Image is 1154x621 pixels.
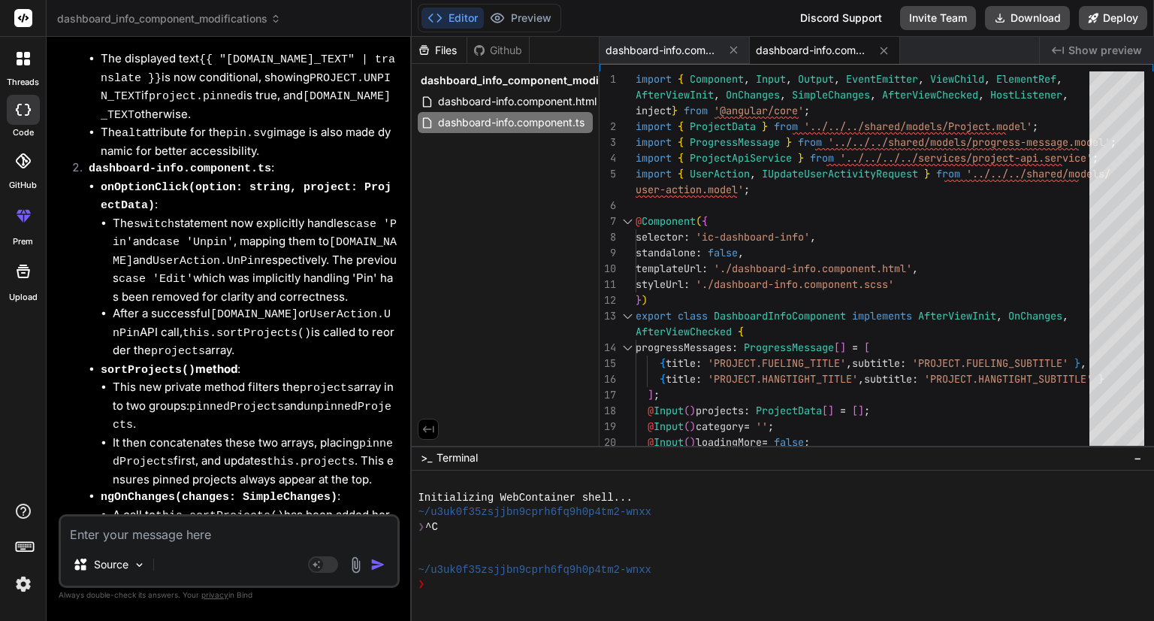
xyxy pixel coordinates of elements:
span: privacy [201,590,228,599]
span: , [996,309,1002,323]
span: title [666,356,696,370]
span: , [750,167,756,180]
code: ngOnChanges(changes: SimpleChanges) [101,491,337,504]
span: , [1056,72,1062,86]
span: import [636,120,672,133]
button: Invite Team [900,6,976,30]
div: Click to collapse the range. [618,340,637,356]
span: } [924,167,930,180]
code: case 'Edit' [119,273,193,286]
span: '../../../shared/models/progress-message.model' [828,135,1110,149]
span: Initializing WebContainer shell... [418,491,632,505]
span: = [840,404,846,417]
span: UserAction [690,167,750,180]
li: After a successful or API call, is called to reorder the array. [113,305,397,361]
span: , [846,356,852,370]
span: 'PROJECT.HANGTIGHT_TITLE' [708,372,858,386]
div: 4 [600,150,616,166]
span: : [696,356,702,370]
li: The displayed text is now conditional, showing if is true, and otherwise. [101,50,397,124]
button: Deploy [1079,6,1147,30]
code: {{ "[DOMAIN_NAME]_TEXT" | translate }} [101,53,395,85]
code: onOptionClick(option: string, project: ProjectData) [101,181,391,213]
span: AfterViewChecked [882,88,978,101]
div: 8 [600,229,616,245]
code: [DOMAIN_NAME]_TEXT [101,90,391,122]
label: code [13,126,34,139]
span: : [900,356,906,370]
div: Discord Support [791,6,891,30]
span: '' [756,420,768,433]
span: from [810,151,834,165]
span: : [696,372,702,386]
span: ] [828,404,834,417]
span: , [870,88,876,101]
span: @ [648,404,654,417]
code: switch [134,218,174,231]
span: dashboard-info.component.ts [437,114,586,132]
div: 1 [600,71,616,87]
span: styleUrl [636,277,684,291]
span: ( [684,420,690,433]
span: , [786,72,792,86]
span: ViewChild [930,72,984,86]
button: − [1131,446,1145,470]
span: , [858,372,864,386]
span: class [678,309,708,323]
span: dashboard-info.component.html [437,92,598,111]
div: 15 [600,356,616,371]
span: [ [834,341,840,354]
span: progressMessages [636,341,732,354]
span: ( [684,435,690,449]
span: { [660,372,666,386]
code: pinnedProjects [189,401,284,413]
span: { [678,120,684,133]
img: Pick Models [133,559,146,571]
span: Show preview [1068,43,1142,58]
span: @ [648,435,654,449]
div: 2 [600,119,616,135]
span: : [684,230,690,244]
span: '@angular/core' [714,104,804,117]
span: , [834,72,840,86]
span: '../../../../services/project-api.service' [840,151,1092,165]
span: Input [654,420,684,433]
span: title [666,372,696,386]
span: [ [864,341,870,354]
img: settings [11,571,36,597]
span: dashboard_info_component_modifications [57,11,281,26]
img: icon [370,557,385,572]
span: import [636,72,672,86]
span: ( [696,214,702,228]
code: projects [300,382,354,395]
div: 7 [600,214,616,229]
span: , [978,88,984,101]
span: OnChanges [726,88,780,101]
span: , [744,72,750,86]
span: ProjectData [756,404,822,417]
span: ) [690,404,696,417]
span: ] [858,404,864,417]
span: from [798,135,822,149]
span: , [780,88,786,101]
span: Input [756,72,786,86]
li: A call to has been added here. This ensures that if the input array changes (e.g., new data is lo... [113,507,397,595]
span: templateUrl [636,262,702,275]
p: Source [94,557,128,572]
span: '../../../shared/models/ [966,167,1110,180]
span: Component [642,214,696,228]
span: dashboard-info.component.html [606,43,718,58]
span: Output [798,72,834,86]
span: >_ [421,450,432,465]
div: 9 [600,245,616,261]
span: import [636,151,672,165]
span: ] [840,341,846,354]
p: Always double-check its answers. Your in Bind [59,588,400,602]
div: 13 [600,308,616,324]
span: dashboard_info_component_modifications [421,73,644,88]
span: , [714,88,720,101]
div: 10 [600,261,616,277]
span: IUpdateUserActivityRequest [762,167,918,180]
code: sortProjects() [101,364,195,377]
code: pin.svg [226,127,273,140]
